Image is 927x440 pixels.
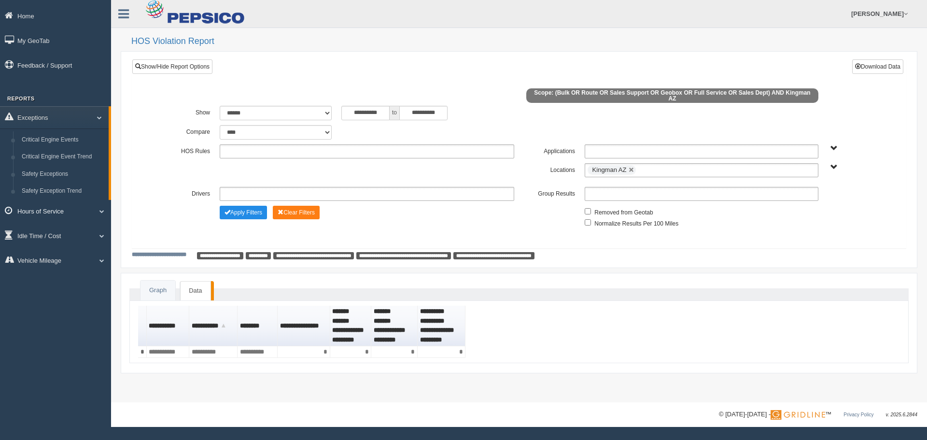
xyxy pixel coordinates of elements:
[220,206,267,219] button: Change Filter Options
[852,59,903,74] button: Download Data
[273,206,320,219] button: Change Filter Options
[594,217,678,228] label: Normalize Results Per 100 Miles
[154,144,215,156] label: HOS Rules
[147,306,190,346] th: Sort column
[519,187,580,199] label: Group Results
[592,166,627,173] span: Kingman AZ
[418,306,465,346] th: Sort column
[17,166,109,183] a: Safety Exceptions
[519,144,580,156] label: Applications
[17,183,109,200] a: Safety Exception Trend
[131,37,917,46] h2: HOS Violation Report
[17,148,109,166] a: Critical Engine Event Trend
[843,412,873,417] a: Privacy Policy
[519,163,580,175] label: Locations
[886,412,917,417] span: v. 2025.6.2844
[330,306,372,346] th: Sort column
[278,306,330,346] th: Sort column
[140,281,175,300] a: Graph
[526,88,818,103] span: Scope: (Bulk OR Route OR Sales Support OR Geobox OR Full Service OR Sales Dept) AND Kingman AZ
[17,131,109,149] a: Critical Engine Events
[154,106,215,117] label: Show
[390,106,399,120] span: to
[154,187,215,199] label: Drivers
[154,125,215,137] label: Compare
[771,410,825,420] img: Gridline
[719,410,917,420] div: © [DATE]-[DATE] - ™
[132,59,212,74] a: Show/Hide Report Options
[189,306,238,346] th: Sort column
[180,281,211,300] a: Data
[371,306,418,346] th: Sort column
[238,306,278,346] th: Sort column
[594,206,653,217] label: Removed from Geotab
